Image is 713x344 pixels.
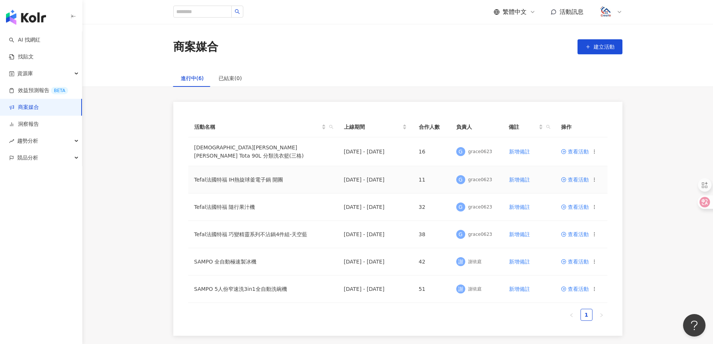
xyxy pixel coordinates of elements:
a: 查看活動 [561,232,589,237]
button: 新增備註 [509,281,530,296]
span: search [546,125,551,129]
button: 建立活動 [578,39,622,54]
li: Previous Page [566,309,578,321]
div: grace0623 [468,204,492,210]
div: 已結束(0) [219,74,242,82]
td: SAMPO 全自動極速製冰機 [188,248,338,275]
span: 競品分析 [17,149,38,166]
div: 謝依庭 [468,286,482,292]
td: [DEMOGRAPHIC_DATA][PERSON_NAME] [PERSON_NAME] Tota 90L 分類洗衣籃(三格) [188,137,338,166]
span: 活動訊息 [560,8,583,15]
span: 新增備註 [509,231,530,237]
td: [DATE] - [DATE] [338,275,413,303]
button: 新增備註 [509,227,530,242]
span: search [545,121,552,133]
span: left [569,313,574,317]
div: grace0623 [468,231,492,238]
a: 查看活動 [561,149,589,154]
button: 新增備註 [509,144,530,159]
div: grace0623 [468,149,492,155]
a: 商案媒合 [9,104,39,111]
th: 合作人數 [413,117,450,137]
span: rise [9,138,14,144]
button: right [595,309,607,321]
div: 商案媒合 [173,39,218,55]
td: Tefal法國特福 巧變精靈系列不沾鍋4件組-天空藍 [188,221,338,248]
div: 謝依庭 [468,259,482,265]
span: 謝 [458,258,463,266]
iframe: Help Scout Beacon - Open [683,314,706,337]
span: right [599,313,604,317]
img: logo.png [599,5,613,19]
td: Tefal法國特福 IH熱旋球釜電子鍋 開團 [188,166,338,194]
td: SAMPO 5人份窄速洗3in1全自動洗碗機 [188,275,338,303]
span: G [458,203,463,211]
button: 新增備註 [509,172,530,187]
span: 備註 [509,123,537,131]
button: left [566,309,578,321]
span: 資源庫 [17,65,33,82]
div: 進行中(6) [181,74,204,82]
div: grace0623 [468,177,492,183]
span: 新增備註 [509,259,530,265]
a: 效益預測報告BETA [9,87,68,94]
span: 新增備註 [509,177,530,183]
th: 上線期間 [338,117,413,137]
td: [DATE] - [DATE] [338,166,413,194]
span: 建立活動 [594,44,615,50]
span: 上線期間 [344,123,401,131]
img: logo [6,10,46,25]
td: [DATE] - [DATE] [338,221,413,248]
span: search [235,9,240,14]
th: 負責人 [450,117,503,137]
a: 查看活動 [561,177,589,182]
a: 1 [581,309,592,320]
td: 16 [413,137,450,166]
a: 洞察報告 [9,121,39,128]
td: 32 [413,194,450,221]
a: 查看活動 [561,204,589,210]
span: search [329,125,333,129]
span: 趨勢分析 [17,133,38,149]
td: 38 [413,221,450,248]
th: 活動名稱 [188,117,338,137]
li: Next Page [595,309,607,321]
span: 新增備註 [509,204,530,210]
td: [DATE] - [DATE] [338,137,413,166]
button: 新增備註 [509,200,530,214]
span: G [458,230,463,238]
span: 謝 [458,285,463,293]
td: 51 [413,275,450,303]
span: G [458,147,463,156]
a: 查看活動 [561,286,589,292]
td: 11 [413,166,450,194]
a: 查看活動 [561,259,589,264]
td: Tefal法國特福 隨行果汁機 [188,194,338,221]
button: 新增備註 [509,254,530,269]
td: 42 [413,248,450,275]
th: 操作 [555,117,607,137]
span: 新增備註 [509,149,530,155]
span: 活動名稱 [194,123,320,131]
span: 新增備註 [509,286,530,292]
li: 1 [581,309,592,321]
span: G [458,176,463,184]
a: 找貼文 [9,53,34,61]
td: [DATE] - [DATE] [338,194,413,221]
th: 備註 [503,117,555,137]
span: 繁體中文 [503,8,527,16]
span: search [327,121,335,133]
a: searchAI 找網紅 [9,36,40,44]
td: [DATE] - [DATE] [338,248,413,275]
